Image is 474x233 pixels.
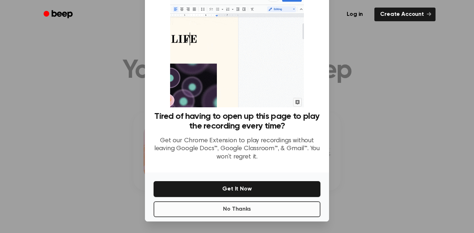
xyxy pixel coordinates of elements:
p: Get our Chrome Extension to play recordings without leaving Google Docs™, Google Classroom™, & Gm... [154,137,320,161]
a: Create Account [374,8,436,21]
a: Beep [38,8,79,22]
button: Get It Now [154,181,320,197]
button: No Thanks [154,201,320,217]
a: Log in [339,6,370,23]
h3: Tired of having to open up this page to play the recording every time? [154,112,320,131]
